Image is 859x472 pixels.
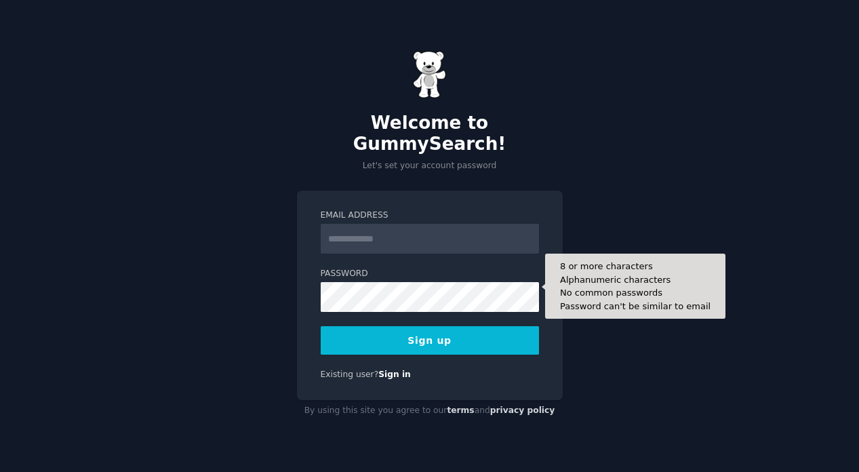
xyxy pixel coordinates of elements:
p: Let's set your account password [297,160,563,172]
a: terms [447,406,474,415]
a: Sign in [378,370,411,379]
span: Existing user? [321,370,379,379]
label: Email Address [321,210,539,222]
label: Password [321,268,539,280]
h2: Welcome to GummySearch! [297,113,563,155]
div: By using this site you agree to our and [297,400,563,422]
a: privacy policy [490,406,555,415]
img: Gummy Bear [413,51,447,98]
button: Sign up [321,326,539,355]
